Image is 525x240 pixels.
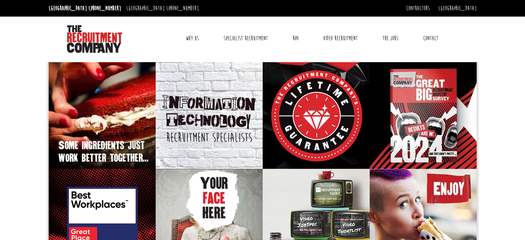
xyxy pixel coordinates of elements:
li: [GEOGRAPHIC_DATA]: [47,3,123,14]
a: Contact [418,30,444,47]
a: RPO [288,30,304,47]
a: [PHONE_NUMBER] [89,4,121,12]
a: [GEOGRAPHIC_DATA] [438,4,477,12]
a: Video Recruitment [318,30,363,47]
a: Contractors [406,4,430,12]
img: The Recruitment Company [67,25,122,53]
a: [PHONE_NUMBER] [166,4,199,12]
a: The Jobs [377,30,404,47]
a: Why Us [181,30,204,47]
a: Specialist Recruitment [218,30,273,47]
li: [GEOGRAPHIC_DATA]: [125,3,201,14]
